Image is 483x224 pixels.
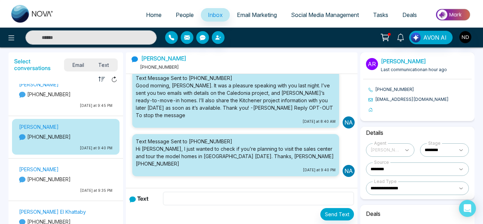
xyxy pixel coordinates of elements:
[169,8,201,22] a: People
[201,8,230,22] a: Inbox
[291,11,359,18] span: Social Media Management
[19,133,112,140] p: [PHONE_NUMBER]
[91,60,116,70] span: Text
[395,8,424,22] a: Deals
[409,31,453,44] button: AVON AI
[363,208,472,220] h6: Deals
[373,178,398,185] div: Lead Type
[423,33,447,42] span: AVON AI
[136,138,336,167] div: Text Message Sent to [PHONE_NUMBER] Hi [PERSON_NAME], I just wanted to check if you’re planning t...
[19,81,112,88] p: [PERSON_NAME]
[19,166,112,173] p: [PERSON_NAME]
[19,91,112,98] p: [PHONE_NUMBER]
[140,64,179,70] span: [PHONE_NUMBER]
[343,165,355,177] p: Na
[19,103,112,108] p: [DATE] at 9:45 PM
[141,55,186,62] a: [PERSON_NAME]
[19,176,112,183] p: [PHONE_NUMBER]
[366,8,395,22] a: Tasks
[381,58,426,65] a: [PERSON_NAME]
[284,8,366,22] a: Social Media Management
[208,11,223,18] span: Inbox
[11,5,54,23] img: Nova CRM Logo
[411,33,421,42] img: Lead Flow
[381,67,447,72] span: Last communication an hour ago
[371,146,400,154] span: Navdeep Dhillon
[146,11,162,18] span: Home
[373,159,390,166] div: Source
[14,58,64,71] h5: Select conversations
[459,200,476,217] div: Open Intercom Messenger
[139,8,169,22] a: Home
[136,74,336,119] div: Text Message Sent to [PHONE_NUMBER] Good morning, [PERSON_NAME]. It was a pleasure speaking with ...
[373,11,388,18] span: Tasks
[368,96,472,103] li: [EMAIL_ADDRESS][DOMAIN_NAME]
[427,7,479,23] img: Market-place.gif
[230,8,284,22] a: Email Marketing
[363,127,472,139] h6: Details
[366,58,378,70] p: Ar
[19,123,112,131] p: [PERSON_NAME]
[373,140,388,147] div: Agent
[237,11,277,18] span: Email Marketing
[176,11,194,18] span: People
[137,195,149,202] b: Text
[343,116,355,128] p: Na
[136,167,336,173] small: [DATE] at 9:40 PM
[368,86,472,93] li: [PHONE_NUMBER]
[427,140,442,147] div: Stage
[402,11,417,18] span: Deals
[19,188,112,193] p: [DATE] at 9:35 PM
[320,208,354,220] button: Send Text
[136,119,336,124] small: [DATE] at 8:40 AM
[459,31,471,43] img: User Avatar
[66,60,92,70] span: Email
[19,208,112,216] p: [PERSON_NAME] El Khattaby
[19,145,112,151] p: [DATE] at 9:40 PM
